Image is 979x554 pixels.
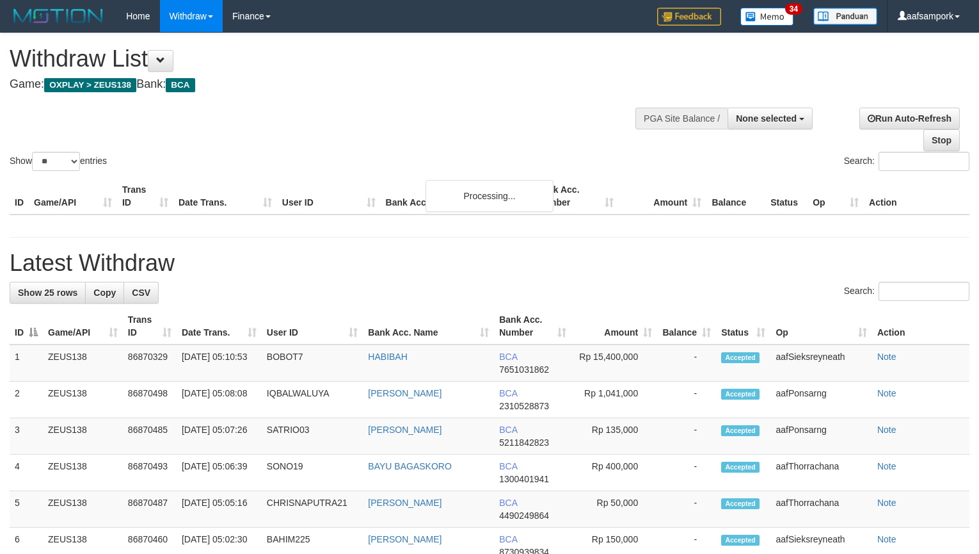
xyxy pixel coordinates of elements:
[499,461,517,471] span: BCA
[29,178,117,215] th: Game/API
[32,152,80,171] select: Showentries
[657,418,716,455] td: -
[123,382,177,418] td: 86870498
[117,178,173,215] th: Trans ID
[177,491,262,528] td: [DATE] 05:05:16
[571,308,657,345] th: Amount: activate to sort column ascending
[808,178,864,215] th: Op
[368,498,442,508] a: [PERSON_NAME]
[716,308,770,345] th: Status: activate to sort column ascending
[571,382,657,418] td: Rp 1,041,000
[923,129,960,151] a: Stop
[872,308,969,345] th: Action
[877,352,896,362] a: Note
[166,78,195,92] span: BCA
[177,308,262,345] th: Date Trans.: activate to sort column ascending
[657,491,716,528] td: -
[571,491,657,528] td: Rp 50,000
[10,418,43,455] td: 3
[10,455,43,491] td: 4
[499,352,517,362] span: BCA
[426,180,553,212] div: Processing...
[499,388,517,398] span: BCA
[721,389,760,400] span: Accepted
[262,418,363,455] td: SATRIO03
[10,46,640,72] h1: Withdraw List
[499,534,517,544] span: BCA
[736,113,797,124] span: None selected
[657,8,721,26] img: Feedback.jpg
[177,418,262,455] td: [DATE] 05:07:26
[879,152,969,171] input: Search:
[877,425,896,435] a: Note
[657,345,716,382] td: -
[262,382,363,418] td: IQBALWALUYA
[770,382,872,418] td: aafPonsarng
[10,6,107,26] img: MOTION_logo.png
[368,425,442,435] a: [PERSON_NAME]
[123,491,177,528] td: 86870487
[619,178,706,215] th: Amount
[770,345,872,382] td: aafSieksreyneath
[123,308,177,345] th: Trans ID: activate to sort column ascending
[123,345,177,382] td: 86870329
[262,308,363,345] th: User ID: activate to sort column ascending
[728,108,813,129] button: None selected
[844,152,969,171] label: Search:
[571,345,657,382] td: Rp 15,400,000
[262,491,363,528] td: CHRISNAPUTRA21
[721,425,760,436] span: Accepted
[177,382,262,418] td: [DATE] 05:08:08
[877,498,896,508] a: Note
[10,382,43,418] td: 2
[277,178,381,215] th: User ID
[706,178,765,215] th: Balance
[499,437,549,448] span: Copy 5211842823 to clipboard
[844,282,969,301] label: Search:
[657,308,716,345] th: Balance: activate to sort column ascending
[177,455,262,491] td: [DATE] 05:06:39
[262,345,363,382] td: BOBOT7
[721,535,760,546] span: Accepted
[499,364,549,375] span: Copy 7651031862 to clipboard
[85,282,124,304] a: Copy
[499,498,517,508] span: BCA
[10,178,29,215] th: ID
[10,78,640,91] h4: Game: Bank:
[499,510,549,521] span: Copy 4490249864 to clipboard
[499,474,549,484] span: Copy 1300401941 to clipboard
[18,288,77,298] span: Show 25 rows
[10,491,43,528] td: 5
[368,352,407,362] a: HABIBAH
[877,461,896,471] a: Note
[123,455,177,491] td: 86870493
[43,418,123,455] td: ZEUS138
[877,534,896,544] a: Note
[785,3,802,15] span: 34
[368,461,451,471] a: BAYU BAGASKORO
[879,282,969,301] input: Search:
[10,152,107,171] label: Show entries
[368,534,442,544] a: [PERSON_NAME]
[571,418,657,455] td: Rp 135,000
[499,401,549,411] span: Copy 2310528873 to clipboard
[770,418,872,455] td: aafPonsarng
[368,388,442,398] a: [PERSON_NAME]
[657,382,716,418] td: -
[635,108,728,129] div: PGA Site Balance /
[721,498,760,509] span: Accepted
[10,282,86,304] a: Show 25 rows
[173,178,277,215] th: Date Trans.
[499,425,517,435] span: BCA
[43,382,123,418] td: ZEUS138
[770,491,872,528] td: aafThorrachana
[864,178,969,215] th: Action
[43,491,123,528] td: ZEUS138
[43,308,123,345] th: Game/API: activate to sort column ascending
[262,455,363,491] td: SONO19
[43,455,123,491] td: ZEUS138
[531,178,619,215] th: Bank Acc. Number
[571,455,657,491] td: Rp 400,000
[721,462,760,473] span: Accepted
[381,178,532,215] th: Bank Acc. Name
